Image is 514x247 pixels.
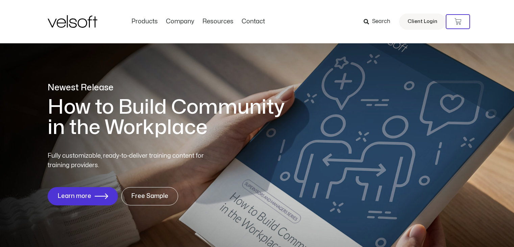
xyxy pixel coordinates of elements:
[364,16,395,27] a: Search
[48,151,216,170] p: Fully customizable, ready-to-deliver training content for training providers.
[131,193,168,200] span: Free Sample
[198,18,238,25] a: ResourcesMenu Toggle
[399,14,446,30] a: Client Login
[162,18,198,25] a: CompanyMenu Toggle
[48,82,294,94] p: Newest Release
[48,15,97,28] img: Velsoft Training Materials
[57,193,91,200] span: Learn more
[408,17,437,26] span: Client Login
[48,187,118,205] a: Learn more
[48,97,294,138] h1: How to Build Community in the Workplace
[127,18,269,25] nav: Menu
[238,18,269,25] a: ContactMenu Toggle
[121,187,178,205] a: Free Sample
[372,17,390,26] span: Search
[127,18,162,25] a: ProductsMenu Toggle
